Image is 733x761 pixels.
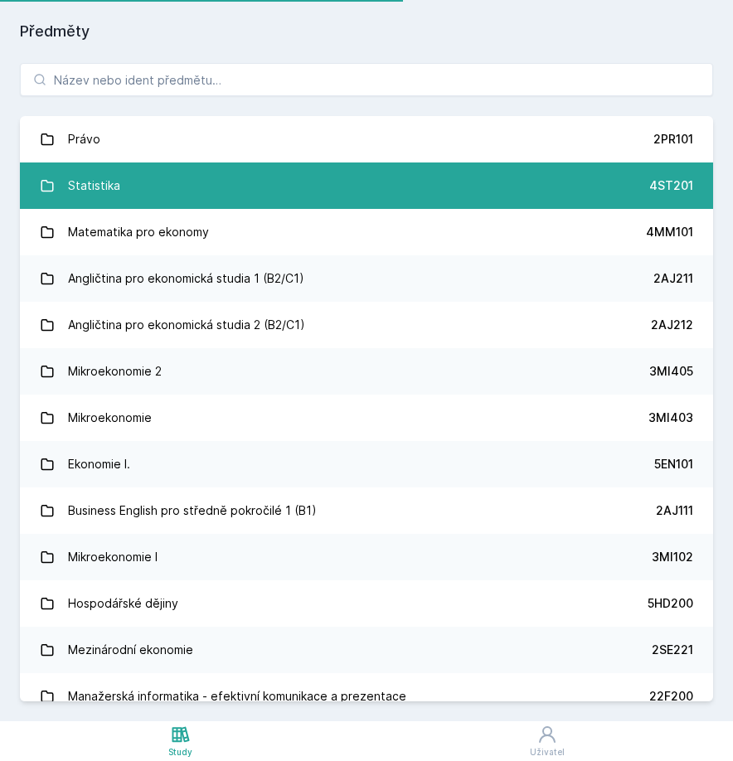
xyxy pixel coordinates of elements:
[20,441,713,487] a: Ekonomie I. 5EN101
[651,317,693,333] div: 2AJ212
[20,534,713,580] a: Mikroekonomie I 3MI102
[168,746,192,759] div: Study
[652,549,693,565] div: 3MI102
[20,209,713,255] a: Matematika pro ekonomy 4MM101
[68,448,130,481] div: Ekonomie I.
[68,633,193,666] div: Mezinárodní ekonomie
[656,502,693,519] div: 2AJ111
[20,116,713,162] a: Právo 2PR101
[20,255,713,302] a: Angličtina pro ekonomická studia 1 (B2/C1) 2AJ211
[68,169,120,202] div: Statistika
[68,680,406,713] div: Manažerská informatika - efektivní komunikace a prezentace
[68,494,317,527] div: Business English pro středně pokročilé 1 (B1)
[68,123,100,156] div: Právo
[20,580,713,627] a: Hospodářské dějiny 5HD200
[20,63,713,96] input: Název nebo ident předmětu…
[68,308,305,342] div: Angličtina pro ekonomická studia 2 (B2/C1)
[20,627,713,673] a: Mezinárodní ekonomie 2SE221
[20,395,713,441] a: Mikroekonomie 3MI403
[68,262,304,295] div: Angličtina pro ekonomická studia 1 (B2/C1)
[653,131,693,148] div: 2PR101
[20,20,713,43] h1: Předměty
[20,673,713,720] a: Manažerská informatika - efektivní komunikace a prezentace 22F200
[648,595,693,612] div: 5HD200
[68,401,152,434] div: Mikroekonomie
[648,410,693,426] div: 3MI403
[68,587,178,620] div: Hospodářské dějiny
[68,216,209,249] div: Matematika pro ekonomy
[654,456,693,473] div: 5EN101
[649,688,693,705] div: 22F200
[530,746,565,759] div: Uživatel
[653,270,693,287] div: 2AJ211
[649,363,693,380] div: 3MI405
[20,302,713,348] a: Angličtina pro ekonomická studia 2 (B2/C1) 2AJ212
[649,177,693,194] div: 4ST201
[68,540,158,574] div: Mikroekonomie I
[652,642,693,658] div: 2SE221
[20,487,713,534] a: Business English pro středně pokročilé 1 (B1) 2AJ111
[646,224,693,240] div: 4MM101
[68,355,162,388] div: Mikroekonomie 2
[20,162,713,209] a: Statistika 4ST201
[20,348,713,395] a: Mikroekonomie 2 3MI405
